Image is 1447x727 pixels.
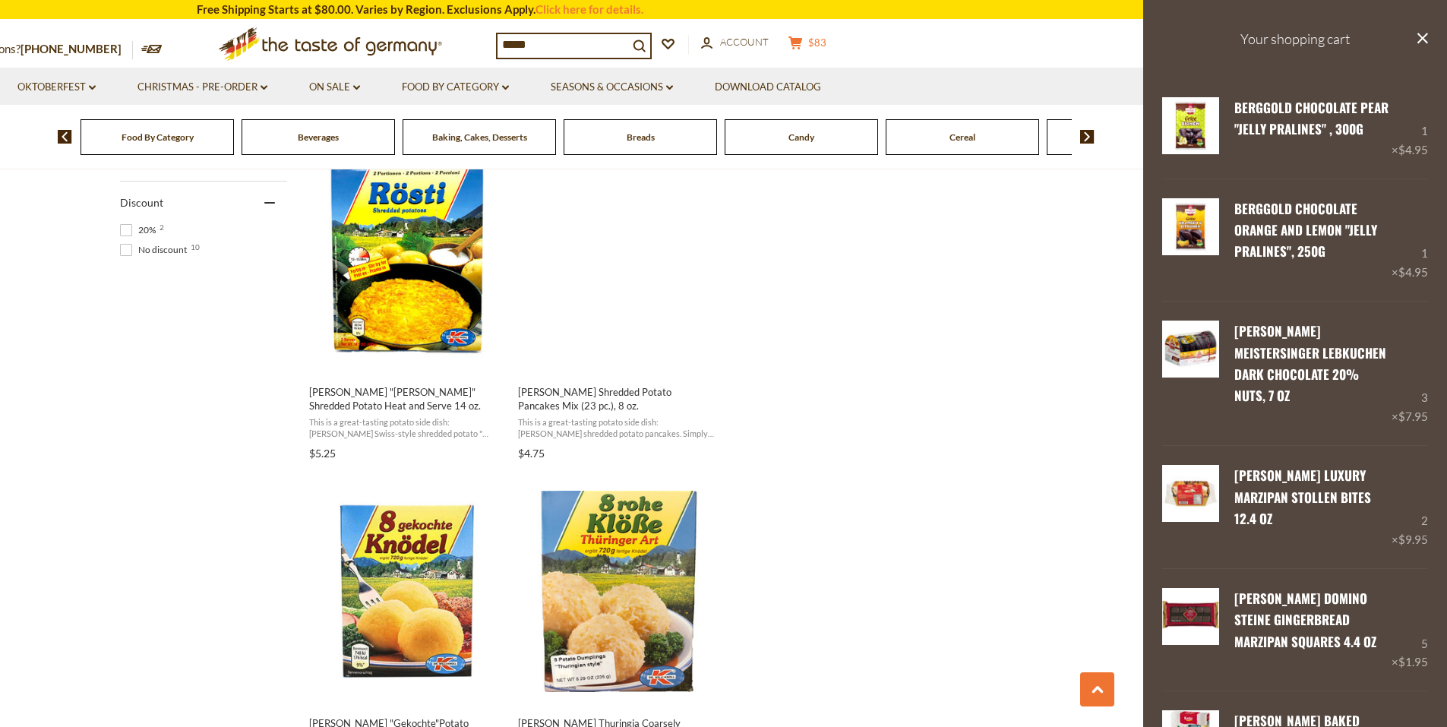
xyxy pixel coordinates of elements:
[122,131,194,143] a: Food By Category
[58,130,72,144] img: previous arrow
[701,34,769,51] a: Account
[1162,321,1219,426] a: Wicklein Meistersinger Lebkuchen Dark Chocolate 20% Nuts, 7 oz
[788,131,814,143] a: Candy
[1392,465,1428,549] div: 2 ×
[1080,130,1095,144] img: next arrow
[309,447,336,460] span: $5.25
[432,131,527,143] a: Baking, Cakes, Desserts
[1234,98,1389,138] a: Berggold Chocolate Pear "Jelly Pralines" , 300g
[1162,465,1219,549] a: Kuchenmeister Luxury Marzipan Stollen Bites
[949,131,975,143] a: Cereal
[402,79,509,96] a: Food By Category
[17,79,96,96] a: Oktoberfest
[516,146,717,465] a: Dr. Knoll Shredded Potato Pancakes Mix (23 pc.), 8 oz.
[1162,465,1219,522] img: Kuchenmeister Luxury Marzipan Stollen Bites
[1392,321,1428,426] div: 3 ×
[785,36,830,55] button: $83
[1398,143,1428,156] span: $4.95
[309,416,506,440] span: This is a great-tasting potato side dish: [PERSON_NAME] Swiss-style shredded potato "[PERSON_NAME...
[1392,198,1428,283] div: 1 ×
[1392,588,1428,672] div: 5 ×
[518,416,715,440] span: This is a great-tasting potato side dish: [PERSON_NAME] shredded potato pancakes. Simply mix cont...
[137,79,267,96] a: Christmas - PRE-ORDER
[1398,265,1428,279] span: $4.95
[1234,589,1376,651] a: [PERSON_NAME] Domino Steine Gingerbread Marzipan Squares 4.4 oz
[1398,655,1428,669] span: $1.95
[120,196,163,209] span: Discount
[120,223,160,237] span: 20%
[21,42,122,55] a: [PHONE_NUMBER]
[309,79,360,96] a: On Sale
[1398,533,1428,546] span: $9.95
[191,243,200,251] span: 10
[1392,97,1428,160] div: 1 ×
[1162,588,1219,672] a: Lambertz Domino Steine Gingerbread Marzipan Squares 4.4 oz
[1162,321,1219,378] img: Wicklein Meistersinger Lebkuchen Dark Chocolate 20% Nuts, 7 oz
[516,160,717,361] img: Dr. Knoll Kartoffel Puffer
[120,243,191,257] span: No discount
[1162,97,1219,160] a: Berggold Chocolate Pear Jelly Pralines
[720,36,769,48] span: Account
[1234,321,1386,405] a: [PERSON_NAME] Meistersinger Lebkuchen Dark Chocolate 20% Nuts, 7 oz
[309,385,506,412] span: [PERSON_NAME] "[PERSON_NAME]" Shredded Potato Heat and Serve 14 oz.
[627,131,655,143] a: Breads
[298,131,339,143] a: Beverages
[307,491,508,692] img: Dr Knoll 8 Gekochte Knodel
[1234,466,1371,528] a: [PERSON_NAME] Luxury Marzipan Stollen Bites 12.4 oz
[1234,199,1377,261] a: Berggold Chocolate Orange and Lemon "Jelly Pralines", 250g
[808,36,826,49] span: $83
[551,79,673,96] a: Seasons & Occasions
[518,447,545,460] span: $4.75
[1162,97,1219,154] img: Berggold Chocolate Pear Jelly Pralines
[518,385,715,412] span: [PERSON_NAME] Shredded Potato Pancakes Mix (23 pc.), 8 oz.
[1162,588,1219,645] img: Lambertz Domino Steine Gingerbread Marzipan Squares 4.4 oz
[307,146,508,465] a: Dr. Knoll
[1162,198,1219,283] a: Berggold Chocolate Orange Lemon Jelly Pralines
[1162,198,1219,255] img: Berggold Chocolate Orange Lemon Jelly Pralines
[160,223,164,231] span: 2
[1398,409,1428,423] span: $7.95
[536,2,643,16] a: Click here for details.
[715,79,821,96] a: Download Catalog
